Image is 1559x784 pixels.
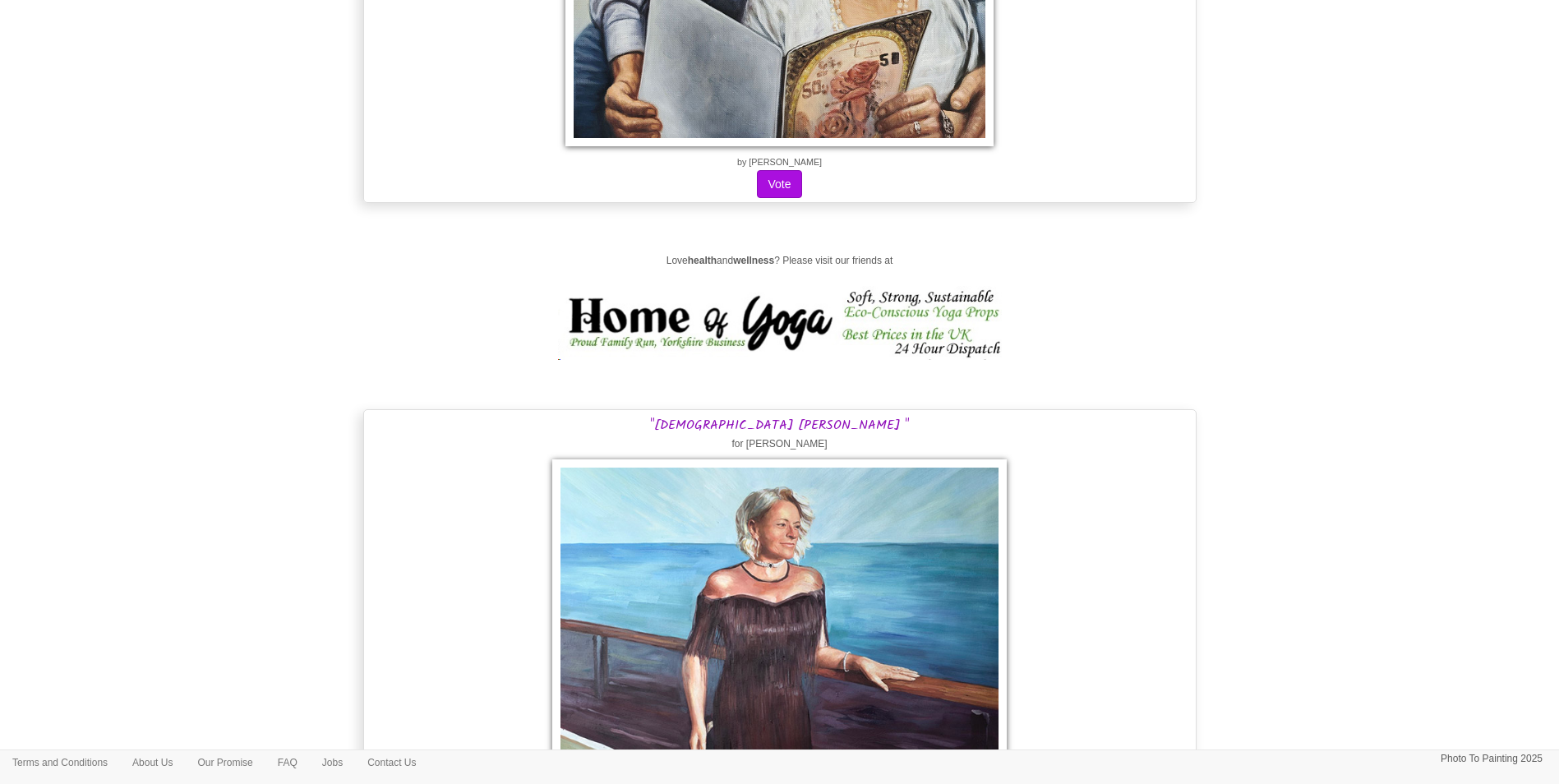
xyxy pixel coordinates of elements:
a: Our Promise [185,750,265,775]
a: Contact Us [355,750,428,775]
button: Vote [757,170,801,198]
p: Photo To Painting 2025 [1441,750,1543,768]
a: FAQ [265,750,310,775]
p: Love and ? Please visit our friends at [371,252,1188,270]
h3: "[DEMOGRAPHIC_DATA] [PERSON_NAME] " [368,418,1192,433]
a: About Us [120,750,185,775]
p: by [PERSON_NAME] [368,154,1192,170]
a: Jobs [310,750,355,775]
img: Home of Yoga [558,286,1002,360]
strong: health [688,255,717,266]
strong: wellness [733,255,774,266]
